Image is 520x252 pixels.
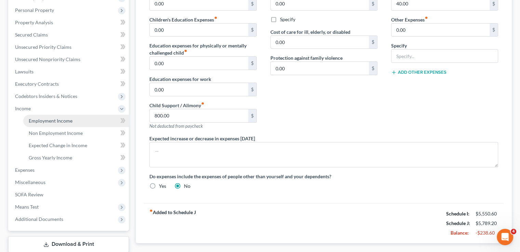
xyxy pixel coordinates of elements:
[15,106,31,111] span: Income
[29,142,87,148] span: Expected Change in Income
[10,29,129,41] a: Secured Claims
[149,75,211,83] label: Education expenses for work
[15,192,43,197] span: SOFA Review
[150,83,248,96] input: --
[476,210,498,217] div: $5,550.60
[149,102,204,109] label: Child Support / Alimony
[490,24,498,37] div: $
[15,32,48,38] span: Secured Claims
[391,24,490,37] input: --
[150,57,248,70] input: --
[149,123,203,129] span: Not deducted from paycheck
[391,16,428,23] label: Other Expenses
[23,127,129,139] a: Non Employment Income
[511,229,516,234] span: 4
[150,109,248,122] input: --
[248,109,256,122] div: $
[391,42,407,49] label: Specify
[184,49,187,53] i: fiber_manual_record
[15,216,63,222] span: Additional Documents
[29,155,72,160] span: Gross Yearly Income
[150,24,248,37] input: --
[10,16,129,29] a: Property Analysis
[15,179,45,185] span: Miscellaneous
[184,183,190,190] label: No
[497,229,513,245] iframe: Intercom live chat
[369,36,377,49] div: $
[271,36,369,49] input: --
[149,209,153,212] i: fiber_manual_record
[15,56,80,62] span: Unsecured Nonpriority Claims
[10,188,129,201] a: SOFA Review
[391,70,446,75] button: Add Other Expenses
[280,16,295,23] label: Specify
[159,183,166,190] label: Yes
[201,102,204,105] i: fiber_manual_record
[270,54,343,61] label: Protection against family violence
[149,16,217,23] label: Children's Education Expenses
[15,69,34,74] span: Lawsuits
[214,16,217,19] i: fiber_manual_record
[29,130,83,136] span: Non Employment Income
[248,24,256,37] div: $
[369,62,377,75] div: $
[149,209,196,238] strong: Added to Schedule J
[15,7,54,13] span: Personal Property
[476,220,498,227] div: $5,789.20
[15,93,77,99] span: Codebtors Insiders & Notices
[425,16,428,19] i: fiber_manual_record
[248,83,256,96] div: $
[10,41,129,53] a: Unsecured Priority Claims
[271,62,369,75] input: --
[270,28,350,36] label: Cost of care for ill, elderly, or disabled
[29,118,72,124] span: Employment Income
[149,135,255,142] label: Expected increase or decrease in expenses [DATE]
[446,211,469,216] strong: Schedule I:
[15,44,71,50] span: Unsecured Priority Claims
[10,78,129,90] a: Executory Contracts
[10,53,129,66] a: Unsecured Nonpriority Claims
[391,50,498,62] input: Specify...
[10,66,129,78] a: Lawsuits
[23,115,129,127] a: Employment Income
[149,173,498,180] label: Do expenses include the expenses of people other than yourself and your dependents?
[15,81,59,87] span: Executory Contracts
[15,167,35,173] span: Expenses
[23,139,129,152] a: Expected Change in Income
[248,57,256,70] div: $
[446,220,470,226] strong: Schedule J:
[15,19,53,25] span: Property Analysis
[149,42,256,56] label: Education expenses for physically or mentally challenged child
[476,229,498,236] div: -$238.60
[15,204,39,210] span: Means Test
[23,152,129,164] a: Gross Yearly Income
[451,230,469,236] strong: Balance:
